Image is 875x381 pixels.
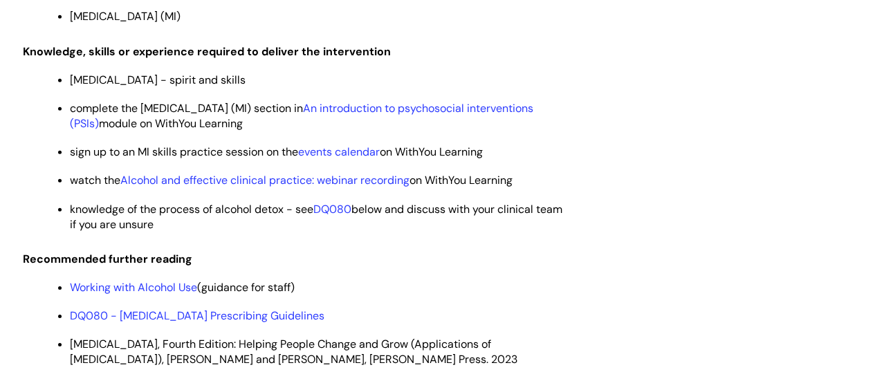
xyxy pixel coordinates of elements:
span: complete the [MEDICAL_DATA] (MI) section in module on WithYou Learning [70,101,533,131]
span: [MEDICAL_DATA], Fourth Edition: Helping People Change and Grow (Applications of [MEDICAL_DATA]), ... [70,337,517,366]
a: An introduction to psychosocial interventions (PSIs) [70,101,533,131]
span: knowledge of the process of alcohol detox - see below and discuss with your clinical team if you ... [70,202,562,232]
span: [MEDICAL_DATA] - spirit and skills [70,73,246,87]
span: Knowledge, skills or experience required to deliver the intervention [23,44,391,59]
a: Working with Alcohol Use [70,280,197,295]
a: DQ080 - [MEDICAL_DATA] Prescribing Guidelines [70,308,324,323]
a: events calendar [298,145,380,159]
span: sign up to an MI skills practice session on the on WithYou Learning [70,145,483,159]
a: Alcohol and effective clinical practice: webinar recording [120,173,409,187]
span: Recommended further reading [23,252,192,266]
span: (guidance for staff) [70,280,295,295]
a: DQ080 [313,202,351,216]
span: [MEDICAL_DATA] (MI) [70,9,181,24]
span: watch the on WithYou Learning [70,173,513,187]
